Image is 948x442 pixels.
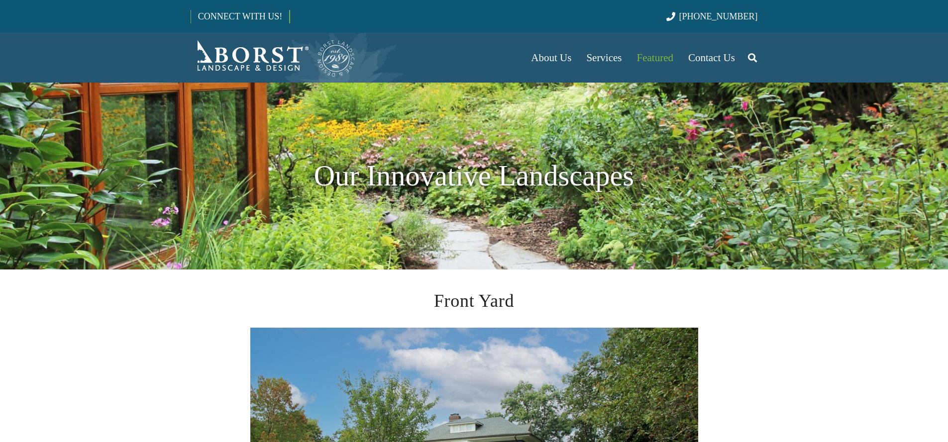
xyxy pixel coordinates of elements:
[531,52,571,64] span: About Us
[579,33,629,83] a: Services
[688,52,735,64] span: Contact Us
[250,287,698,314] h2: Front Yard
[637,52,673,64] span: Featured
[681,33,742,83] a: Contact Us
[666,11,757,21] a: [PHONE_NUMBER]
[191,38,356,78] a: Borst-Logo
[524,33,579,83] a: About Us
[630,33,681,83] a: Featured
[191,154,758,198] h1: Our Innovative Landscapes
[679,11,758,21] span: [PHONE_NUMBER]
[191,4,289,28] a: CONNECT WITH US!
[742,45,762,70] a: Search
[586,52,622,64] span: Services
